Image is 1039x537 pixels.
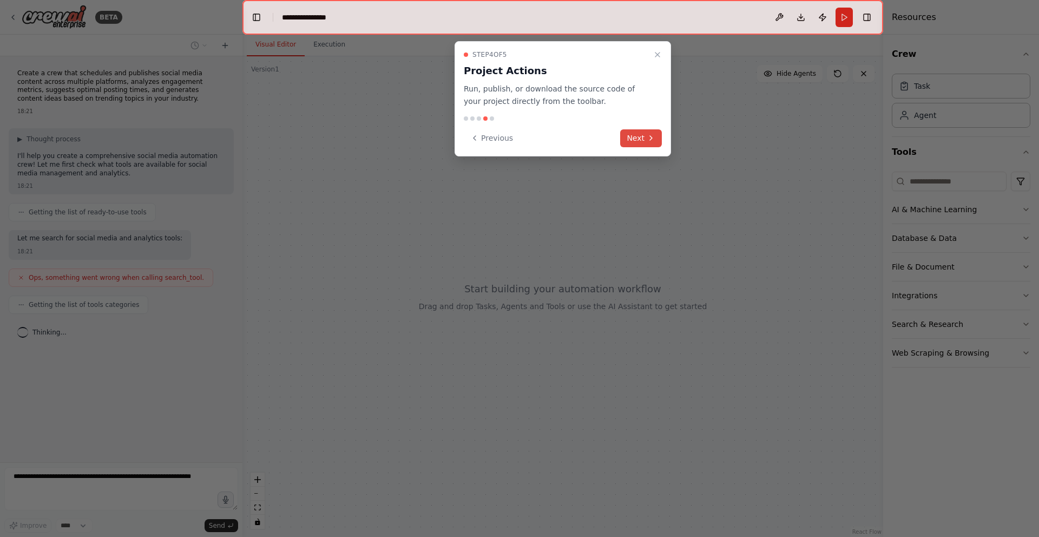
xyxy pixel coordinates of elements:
p: Run, publish, or download the source code of your project directly from the toolbar. [464,83,649,108]
button: Hide left sidebar [249,10,264,25]
button: Previous [464,129,519,147]
h3: Project Actions [464,63,649,78]
button: Next [620,129,662,147]
button: Close walkthrough [651,48,664,61]
span: Step 4 of 5 [472,50,507,59]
